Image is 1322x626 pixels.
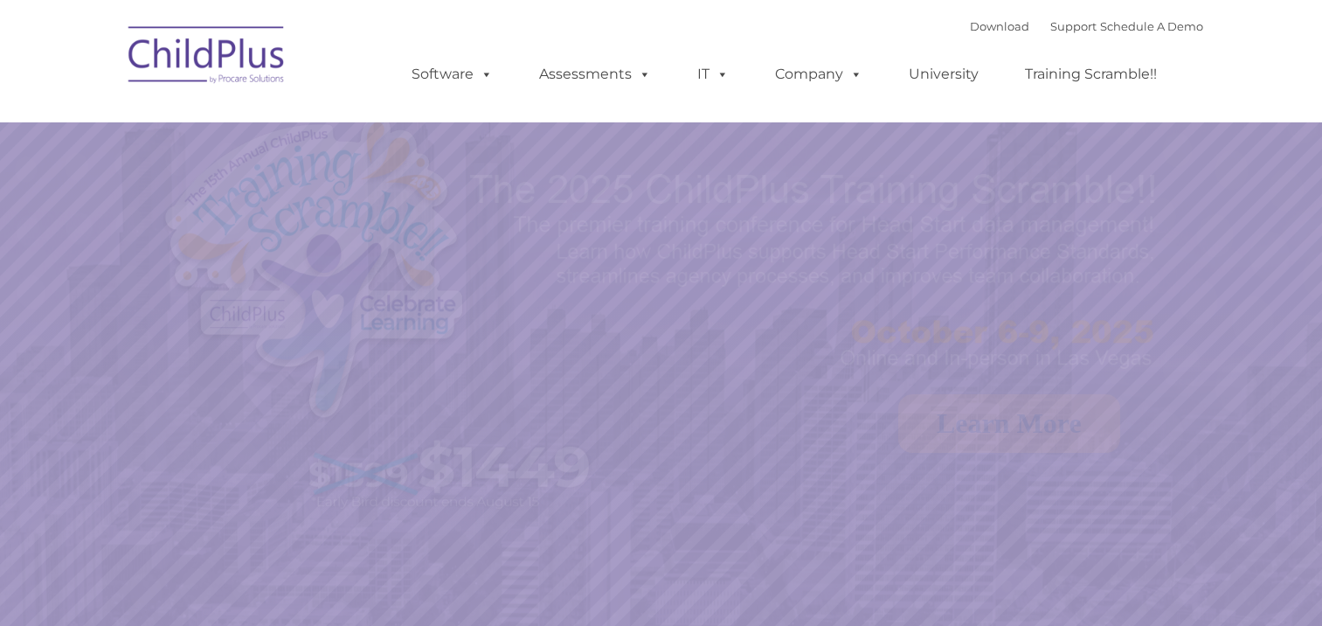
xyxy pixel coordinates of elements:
[970,19,1029,33] a: Download
[1007,57,1174,92] a: Training Scramble!!
[758,57,880,92] a: Company
[120,14,294,101] img: ChildPlus by Procare Solutions
[891,57,996,92] a: University
[522,57,668,92] a: Assessments
[898,394,1120,453] a: Learn More
[394,57,510,92] a: Software
[1100,19,1203,33] a: Schedule A Demo
[1050,19,1097,33] a: Support
[970,19,1203,33] font: |
[680,57,746,92] a: IT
